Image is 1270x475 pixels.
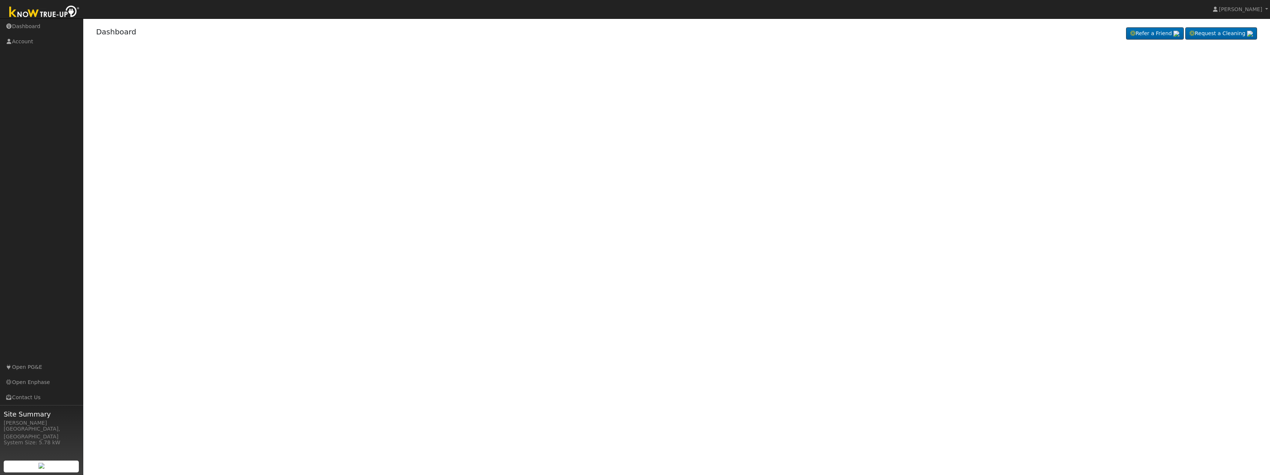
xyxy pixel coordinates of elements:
img: retrieve [1247,31,1253,37]
div: [GEOGRAPHIC_DATA], [GEOGRAPHIC_DATA] [4,425,79,441]
img: retrieve [1173,31,1179,37]
a: Dashboard [96,27,137,36]
span: Site Summary [4,409,79,419]
span: [PERSON_NAME] [1219,6,1262,12]
div: [PERSON_NAME] [4,419,79,427]
img: Know True-Up [6,4,83,21]
div: System Size: 5.78 kW [4,439,79,447]
img: retrieve [38,463,44,469]
a: Refer a Friend [1126,27,1184,40]
a: Request a Cleaning [1185,27,1257,40]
